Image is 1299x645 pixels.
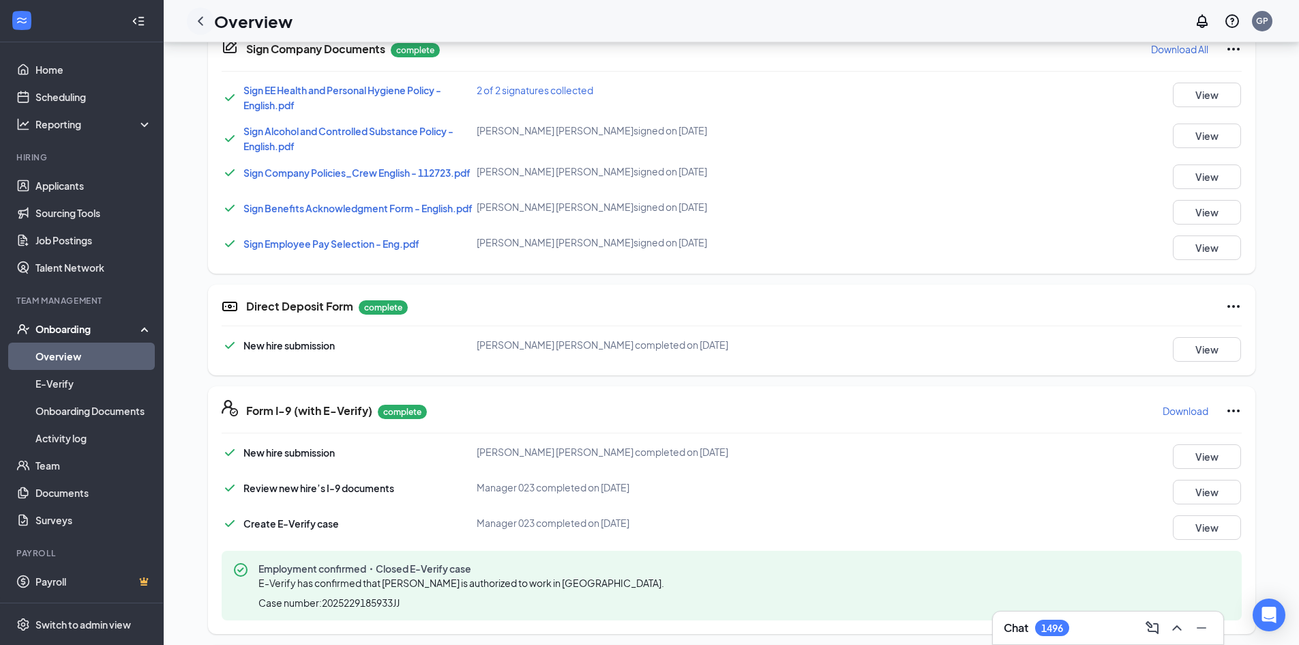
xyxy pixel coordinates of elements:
button: View [1173,83,1241,107]
a: Surveys [35,506,152,534]
a: Sign EE Health and Personal Hygiene Policy - English.pdf [243,84,441,111]
a: Home [35,56,152,83]
svg: Checkmark [222,235,238,252]
div: 1496 [1041,622,1063,634]
span: Create E-Verify case [243,517,339,530]
a: Sign Benefits Acknowledgment Form - English.pdf [243,202,473,214]
div: Reporting [35,117,153,131]
p: complete [378,405,427,419]
svg: Ellipses [1225,403,1242,419]
a: Sign Alcohol and Controlled Substance Policy - English.pdf [243,125,453,152]
div: Onboarding [35,322,140,336]
svg: WorkstreamLogo [15,14,29,27]
div: [PERSON_NAME] [PERSON_NAME] signed on [DATE] [477,164,817,178]
h3: Chat [1004,620,1028,635]
svg: Ellipses [1225,41,1242,57]
button: ChevronUp [1166,617,1188,639]
div: [PERSON_NAME] [PERSON_NAME] signed on [DATE] [477,124,817,137]
p: complete [391,43,440,57]
svg: DirectDepositIcon [222,298,238,315]
a: Scheduling [35,83,152,111]
svg: Checkmark [222,337,238,354]
a: Talent Network [35,254,152,281]
div: Hiring [16,152,149,163]
button: Download [1162,400,1209,422]
a: E-Verify [35,370,152,397]
svg: Minimize [1193,620,1210,636]
button: View [1173,164,1241,189]
span: Review new hire’s I-9 documents [243,482,394,494]
span: New hire submission [243,446,335,459]
h1: Overview [214,10,293,33]
a: Applicants [35,172,152,199]
svg: ComposeMessage [1144,620,1161,636]
a: Sign Employee Pay Selection - Eng.pdf [243,238,419,250]
a: Documents [35,479,152,506]
svg: FormI9EVerifyIcon [222,400,238,416]
svg: Ellipses [1225,298,1242,315]
a: Sign Company Policies_Crew English - 112723.pdf [243,167,471,179]
svg: CompanyDocumentIcon [222,38,238,55]
h5: Form I-9 (with E-Verify) [246,403,372,418]
a: Activity log [35,425,152,452]
svg: Analysis [16,117,30,131]
h5: Direct Deposit Form [246,299,353,314]
svg: CheckmarkCircle [233,562,249,578]
svg: Checkmark [222,164,238,181]
a: Sourcing Tools [35,199,152,227]
button: View [1173,444,1241,469]
span: 2 of 2 signatures collected [477,84,593,96]
span: Case number: 2025229185933JJ [258,596,400,610]
div: [PERSON_NAME] [PERSON_NAME] signed on [DATE] [477,200,817,214]
button: View [1173,515,1241,540]
svg: Checkmark [222,89,238,106]
svg: Checkmark [222,200,238,216]
div: GP [1256,15,1268,27]
button: Minimize [1191,617,1212,639]
button: View [1173,337,1241,362]
button: View [1173,200,1241,225]
span: New hire submission [243,339,335,352]
p: Download [1163,404,1208,418]
svg: Checkmark [222,130,238,147]
svg: ChevronUp [1169,620,1185,636]
p: complete [359,300,408,315]
div: Team Management [16,295,149,306]
button: View [1173,124,1241,148]
span: Manager 023 completed on [DATE] [477,481,629,493]
span: Employment confirmed・Closed E-Verify case [258,562,670,575]
div: Payroll [16,547,149,559]
svg: ChevronLeft [192,13,209,29]
svg: Settings [16,618,30,631]
div: Open Intercom Messenger [1253,599,1285,631]
a: PayrollCrown [35,568,152,595]
svg: Checkmark [222,444,238,461]
span: E-Verify has confirmed that [PERSON_NAME] is authorized to work in [GEOGRAPHIC_DATA]. [258,577,664,589]
h5: Sign Company Documents [246,42,385,57]
svg: UserCheck [16,322,30,336]
button: Download All [1150,38,1209,60]
button: ComposeMessage [1141,617,1163,639]
span: Manager 023 completed on [DATE] [477,517,629,529]
svg: Collapse [132,14,145,28]
svg: QuestionInfo [1224,13,1240,29]
a: Onboarding Documents [35,397,152,425]
div: Switch to admin view [35,618,131,631]
a: Overview [35,343,152,370]
svg: Notifications [1194,13,1210,29]
span: [PERSON_NAME] [PERSON_NAME] completed on [DATE] [477,339,728,351]
svg: Checkmark [222,480,238,496]
div: [PERSON_NAME] [PERSON_NAME] signed on [DATE] [477,235,817,249]
a: Team [35,452,152,479]
a: Job Postings [35,227,152,254]
button: View [1173,235,1241,260]
p: Download All [1151,42,1208,56]
span: [PERSON_NAME] [PERSON_NAME] completed on [DATE] [477,446,728,458]
svg: Checkmark [222,515,238,532]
